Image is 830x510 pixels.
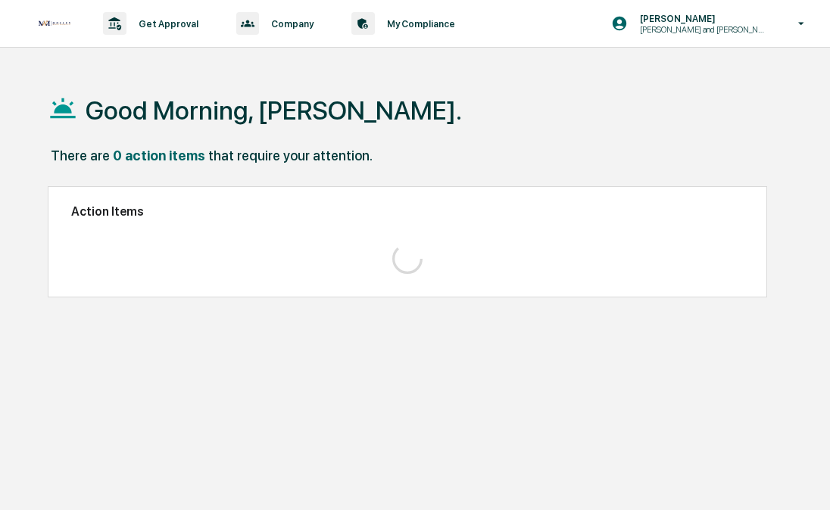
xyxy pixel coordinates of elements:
[126,18,206,30] p: Get Approval
[113,148,205,163] div: 0 action items
[71,204,744,219] h2: Action Items
[36,19,73,29] img: logo
[51,148,110,163] div: There are
[259,18,321,30] p: Company
[375,18,463,30] p: My Compliance
[628,13,776,24] p: [PERSON_NAME]
[628,24,776,35] p: [PERSON_NAME] and [PERSON_NAME] Onboarding
[208,148,373,163] div: that require your attention.
[86,95,462,126] h1: Good Morning, [PERSON_NAME].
